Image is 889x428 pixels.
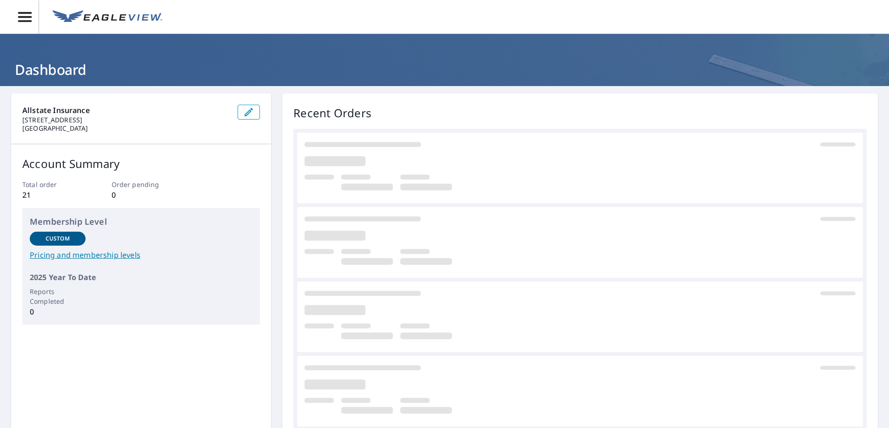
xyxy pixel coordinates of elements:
p: [GEOGRAPHIC_DATA] [22,124,230,133]
a: Pricing and membership levels [30,249,252,261]
p: Order pending [112,180,171,189]
p: 2025 Year To Date [30,272,252,283]
p: Recent Orders [293,105,372,121]
p: [STREET_ADDRESS] [22,116,230,124]
p: Account Summary [22,155,260,172]
p: Allstate Insurance [22,105,230,116]
p: 0 [30,306,86,317]
p: Total order [22,180,82,189]
img: EV Logo [53,10,162,24]
p: Custom [46,234,70,243]
p: 0 [112,189,171,201]
p: Membership Level [30,215,252,228]
p: Reports Completed [30,287,86,306]
p: 21 [22,189,82,201]
h1: Dashboard [11,60,878,79]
